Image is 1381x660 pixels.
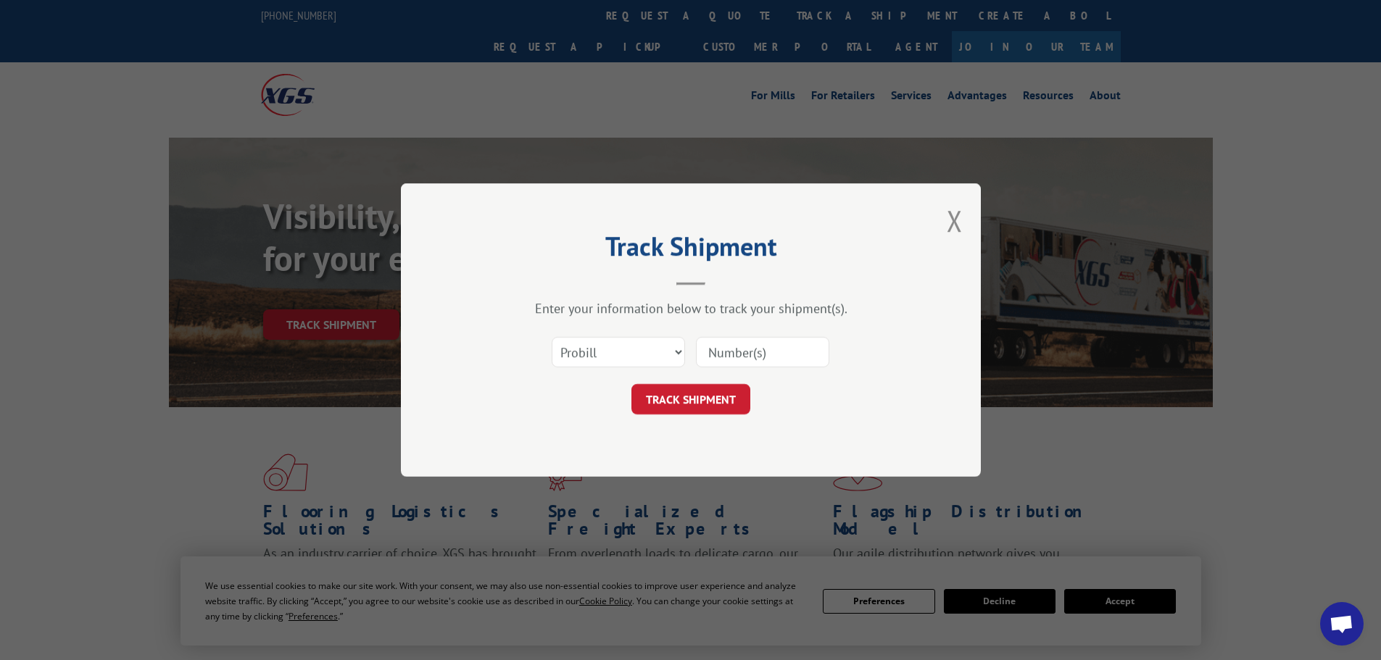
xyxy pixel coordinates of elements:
h2: Track Shipment [473,236,908,264]
button: Close modal [947,201,963,240]
input: Number(s) [696,337,829,367]
button: TRACK SHIPMENT [631,384,750,414]
div: Enter your information below to track your shipment(s). [473,300,908,317]
div: Open chat [1320,602,1364,646]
